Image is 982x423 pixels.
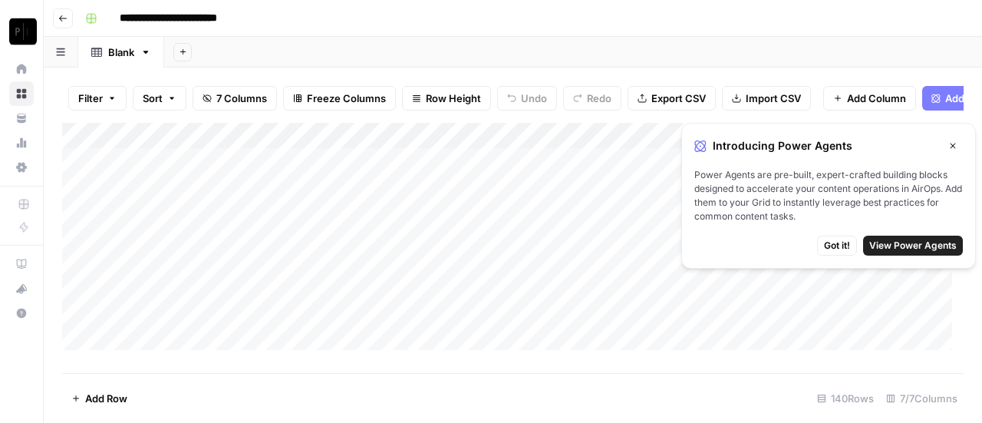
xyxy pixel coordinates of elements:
span: Row Height [426,91,481,106]
button: Add Column [823,86,916,111]
button: View Power Agents [863,236,963,256]
span: Got it! [824,239,850,253]
button: Help + Support [9,301,34,326]
img: Paragon Intel - Copyediting Logo [9,18,37,45]
button: Import CSV [722,86,811,111]
span: Filter [78,91,103,106]
span: Freeze Columns [307,91,386,106]
button: 7 Columns [193,86,277,111]
div: 140 Rows [811,386,880,411]
span: Redo [587,91,611,106]
button: Add Row [62,386,137,411]
span: Undo [521,91,547,106]
span: Import CSV [746,91,801,106]
button: Filter [68,86,127,111]
button: Got it! [817,236,857,256]
span: Add Row [85,391,127,406]
button: Redo [563,86,621,111]
div: Introducing Power Agents [694,136,963,156]
a: Your Data [9,106,34,131]
button: Export CSV [628,86,716,111]
a: Settings [9,155,34,180]
button: Sort [133,86,186,111]
a: Blank [78,37,164,68]
div: What's new? [10,277,33,300]
button: What's new? [9,276,34,301]
div: 7/7 Columns [880,386,964,411]
a: Browse [9,81,34,106]
span: Export CSV [651,91,706,106]
a: Usage [9,131,34,155]
button: Undo [497,86,557,111]
button: Freeze Columns [283,86,396,111]
a: Home [9,57,34,81]
span: Power Agents are pre-built, expert-crafted building blocks designed to accelerate your content op... [694,168,963,223]
span: View Power Agents [869,239,957,253]
span: Add Column [847,91,906,106]
span: Sort [143,91,163,106]
span: 7 Columns [216,91,267,106]
button: Row Height [402,86,491,111]
a: AirOps Academy [9,252,34,276]
button: Workspace: Paragon Intel - Copyediting [9,12,34,51]
div: Blank [108,45,134,60]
